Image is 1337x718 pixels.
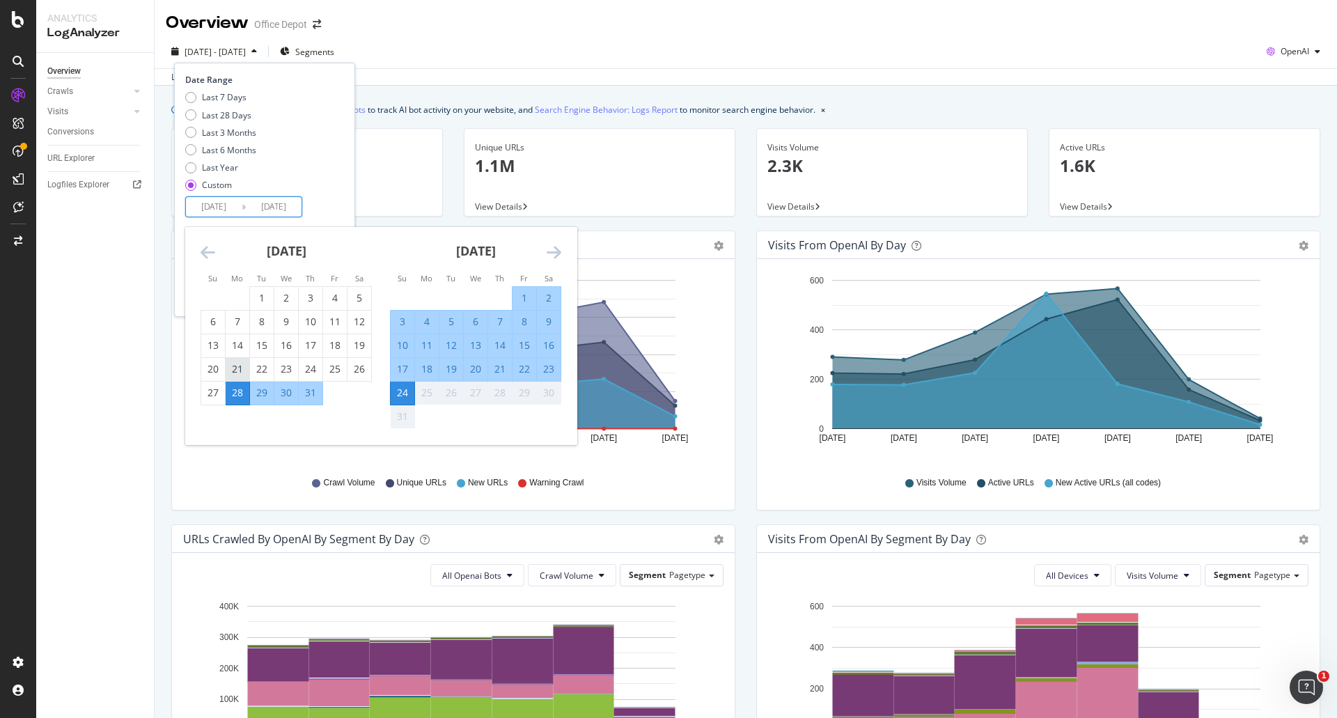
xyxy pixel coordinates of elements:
[464,310,488,334] td: Selected. Wednesday, August 6, 2025
[254,17,307,31] div: Office Depot
[488,315,512,329] div: 7
[464,386,487,400] div: 27
[47,64,144,79] a: Overview
[250,315,274,329] div: 8
[768,238,906,252] div: Visits from OpenAI by day
[439,386,463,400] div: 26
[1299,241,1308,251] div: gear
[202,162,238,173] div: Last Year
[520,273,528,283] small: Fr
[464,357,488,381] td: Selected. Wednesday, August 20, 2025
[219,664,239,673] text: 200K
[537,381,561,405] td: Not available. Saturday, August 30, 2025
[166,40,263,63] button: [DATE] - [DATE]
[355,273,363,283] small: Sa
[1046,570,1088,582] span: All Devices
[488,386,512,400] div: 28
[513,338,536,352] div: 15
[202,144,256,156] div: Last 6 Months
[456,242,496,259] strong: [DATE]
[47,25,143,41] div: LogAnalyzer
[202,91,247,103] div: Last 7 Days
[439,362,463,376] div: 19
[421,273,432,283] small: Mo
[488,310,513,334] td: Selected. Thursday, August 7, 2025
[537,334,561,357] td: Selected. Saturday, August 16, 2025
[468,477,508,489] span: New URLs
[513,286,537,310] td: Selected. Friday, August 1, 2025
[267,242,306,259] strong: [DATE]
[323,338,347,352] div: 18
[323,310,347,334] td: Choose Friday, July 11, 2025 as your check-in date. It’s available.
[1247,433,1274,443] text: [DATE]
[1299,535,1308,545] div: gear
[226,362,249,376] div: 21
[1033,433,1060,443] text: [DATE]
[391,381,415,405] td: Selected as end date. Sunday, August 24, 2025
[891,433,917,443] text: [DATE]
[391,338,414,352] div: 10
[810,375,824,384] text: 200
[323,315,347,329] div: 11
[475,201,522,212] span: View Details
[299,286,323,310] td: Choose Thursday, July 3, 2025 as your check-in date. It’s available.
[281,273,292,283] small: We
[513,357,537,381] td: Selected. Friday, August 22, 2025
[1060,154,1309,178] p: 1.6K
[171,102,1320,117] div: info banner
[513,315,536,329] div: 8
[714,535,724,545] div: gear
[540,570,593,582] span: Crawl Volume
[1115,564,1201,586] button: Visits Volume
[250,291,274,305] div: 1
[274,386,298,400] div: 30
[415,338,439,352] div: 11
[347,291,371,305] div: 5
[415,334,439,357] td: Selected. Monday, August 11, 2025
[201,315,225,329] div: 6
[1175,433,1202,443] text: [DATE]
[488,338,512,352] div: 14
[391,405,415,428] td: Not available. Sunday, August 31, 2025
[439,338,463,352] div: 12
[1318,671,1329,682] span: 1
[226,381,250,405] td: Selected as start date. Monday, July 28, 2025
[464,338,487,352] div: 13
[537,362,561,376] div: 23
[439,315,463,329] div: 5
[1104,433,1131,443] text: [DATE]
[819,424,824,434] text: 0
[513,291,536,305] div: 1
[274,286,299,310] td: Choose Wednesday, July 2, 2025 as your check-in date. It’s available.
[962,433,988,443] text: [DATE]
[513,381,537,405] td: Not available. Friday, August 29, 2025
[528,564,616,586] button: Crawl Volume
[201,334,226,357] td: Choose Sunday, July 13, 2025 as your check-in date. It’s available.
[183,270,719,464] svg: A chart.
[767,201,815,212] span: View Details
[250,310,274,334] td: Choose Tuesday, July 8, 2025 as your check-in date. It’s available.
[47,11,143,25] div: Analytics
[185,162,256,173] div: Last Year
[1056,477,1161,489] span: New Active URLs (all codes)
[47,151,95,166] div: URL Explorer
[439,310,464,334] td: Selected. Tuesday, August 5, 2025
[537,310,561,334] td: Selected. Saturday, August 9, 2025
[768,270,1304,464] div: A chart.
[47,151,144,166] a: URL Explorer
[537,386,561,400] div: 30
[295,46,334,58] span: Segments
[488,334,513,357] td: Selected. Thursday, August 14, 2025
[810,602,824,611] text: 600
[439,381,464,405] td: Not available. Tuesday, August 26, 2025
[274,362,298,376] div: 23
[274,381,299,405] td: Selected. Wednesday, July 30, 2025
[166,11,249,35] div: Overview
[391,409,414,423] div: 31
[47,104,68,119] div: Visits
[250,338,274,352] div: 15
[391,357,415,381] td: Selected. Sunday, August 17, 2025
[323,291,347,305] div: 4
[529,477,584,489] span: Warning Crawl
[415,362,439,376] div: 18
